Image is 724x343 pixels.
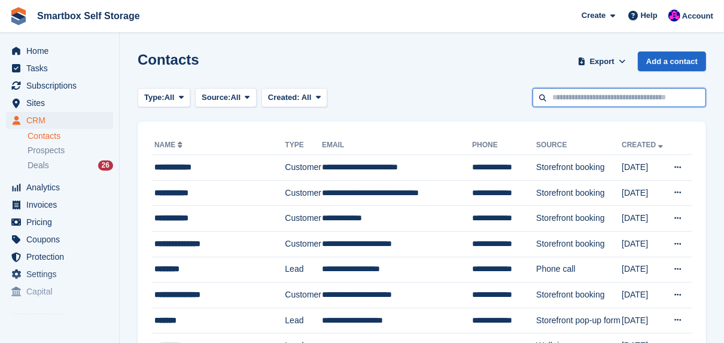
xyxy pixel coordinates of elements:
[302,93,312,102] span: All
[6,43,113,59] a: menu
[26,266,98,283] span: Settings
[622,231,666,257] td: [DATE]
[11,310,119,322] span: Storefront
[622,141,665,149] a: Created
[144,92,165,104] span: Type:
[261,88,327,108] button: Created: All
[622,206,666,232] td: [DATE]
[536,155,622,181] td: Storefront booking
[6,214,113,230] a: menu
[26,283,98,300] span: Capital
[26,60,98,77] span: Tasks
[28,159,113,172] a: Deals 26
[536,180,622,206] td: Storefront booking
[285,180,322,206] td: Customer
[26,231,98,248] span: Coupons
[202,92,230,104] span: Source:
[536,308,622,333] td: Storefront pop-up form
[231,92,241,104] span: All
[536,136,622,155] th: Source
[32,6,145,26] a: Smartbox Self Storage
[536,206,622,232] td: Storefront booking
[6,77,113,94] a: menu
[472,136,536,155] th: Phone
[285,257,322,283] td: Lead
[622,257,666,283] td: [DATE]
[6,60,113,77] a: menu
[668,10,680,22] img: Sam Austin
[138,51,199,68] h1: Contacts
[536,283,622,308] td: Storefront booking
[536,231,622,257] td: Storefront booking
[285,155,322,181] td: Customer
[26,95,98,111] span: Sites
[622,308,666,333] td: [DATE]
[138,88,190,108] button: Type: All
[322,136,472,155] th: Email
[6,248,113,265] a: menu
[28,145,65,156] span: Prospects
[26,214,98,230] span: Pricing
[26,77,98,94] span: Subscriptions
[638,51,706,71] a: Add a contact
[26,43,98,59] span: Home
[26,196,98,213] span: Invoices
[285,206,322,232] td: Customer
[582,10,606,22] span: Create
[285,136,322,155] th: Type
[6,231,113,248] a: menu
[285,231,322,257] td: Customer
[622,283,666,308] td: [DATE]
[285,308,322,333] td: Lead
[6,112,113,129] a: menu
[10,7,28,25] img: stora-icon-8386f47178a22dfd0bd8f6a31ec36ba5ce8667c1dd55bd0f319d3a0aa187defe.svg
[622,180,666,206] td: [DATE]
[195,88,257,108] button: Source: All
[26,112,98,129] span: CRM
[536,257,622,283] td: Phone call
[622,155,666,181] td: [DATE]
[28,130,113,142] a: Contacts
[6,196,113,213] a: menu
[6,95,113,111] a: menu
[682,10,713,22] span: Account
[576,51,628,71] button: Export
[165,92,175,104] span: All
[641,10,658,22] span: Help
[268,93,300,102] span: Created:
[26,248,98,265] span: Protection
[6,179,113,196] a: menu
[26,179,98,196] span: Analytics
[6,283,113,300] a: menu
[98,160,113,171] div: 26
[154,141,185,149] a: Name
[285,283,322,308] td: Customer
[28,160,49,171] span: Deals
[28,144,113,157] a: Prospects
[590,56,615,68] span: Export
[6,266,113,283] a: menu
